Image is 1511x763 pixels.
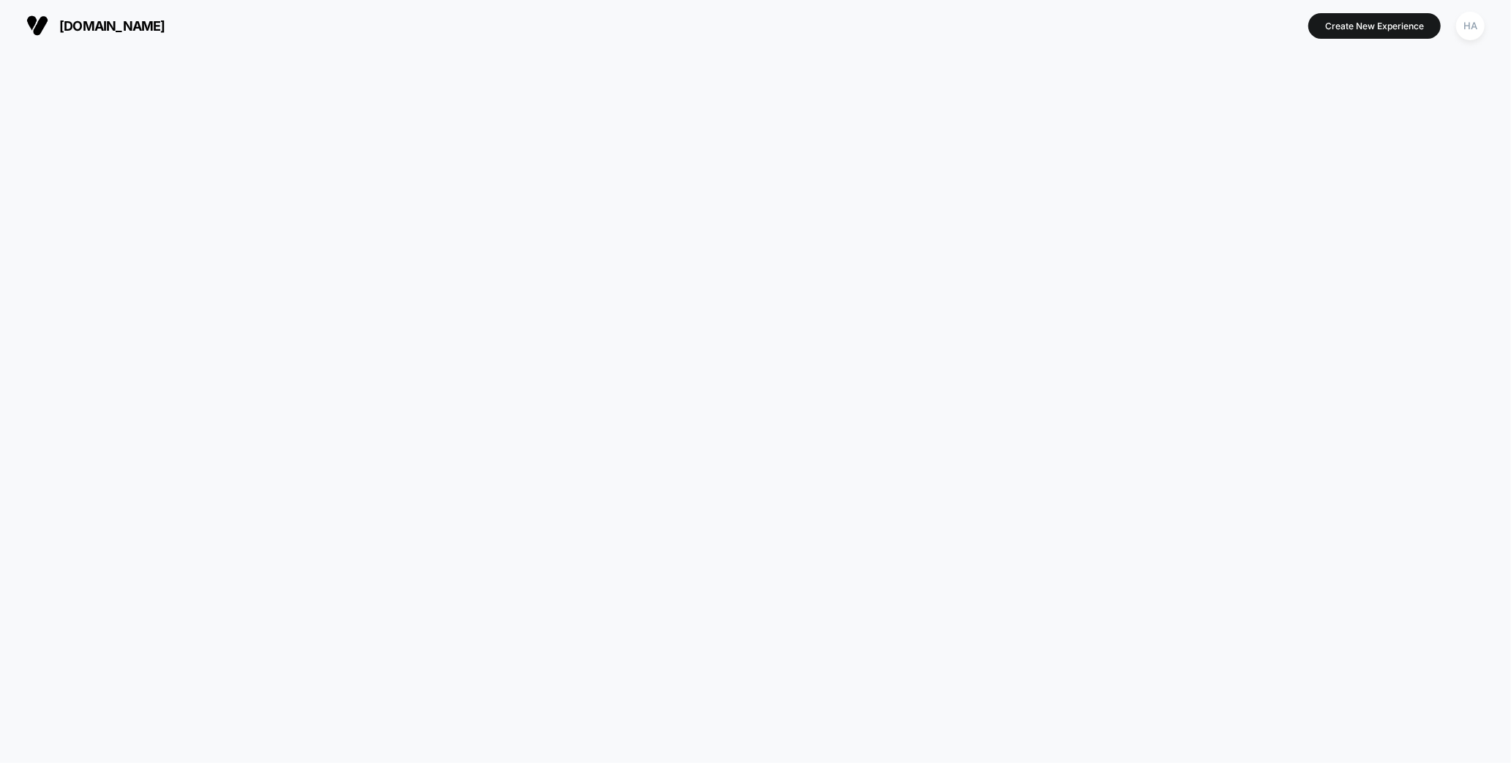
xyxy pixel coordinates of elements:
button: Create New Experience [1308,13,1441,39]
span: [DOMAIN_NAME] [59,18,165,34]
button: HA [1452,11,1489,41]
button: [DOMAIN_NAME] [22,14,170,37]
div: HA [1456,12,1485,40]
img: Visually logo [26,15,48,37]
